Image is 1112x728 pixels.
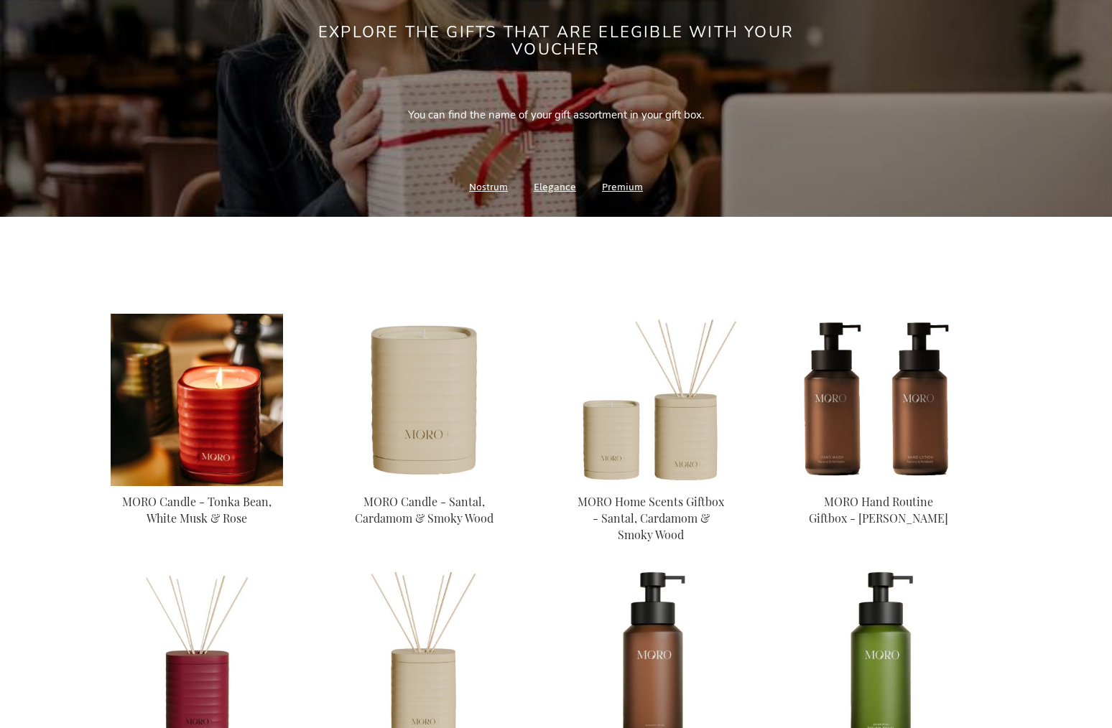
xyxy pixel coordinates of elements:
a: Nostrum [469,177,508,197]
a: MORO Hand Routine Giftbox - [PERSON_NAME] [809,494,948,526]
p: You can find the name of your gift assortment in your gift box. [408,108,704,123]
a: MORO Home Scents Giftbox - Santal, Cardamom & Smoky Wood [565,476,737,490]
a: MORO Hand Routine Giftbox - Rosemary [792,476,965,490]
a: MORO Candle - Santal, Cardamom & Smoky Wood [355,494,494,526]
a: Premium [602,177,643,197]
img: MORO Candle - Santal, Cardamom & Smoky Wood [338,314,510,486]
h2: Explore the gifts that are elegible with your voucher [287,24,825,58]
a: MORO Home Scents Giftbox - Santal, Cardamom & Smoky Wood [578,494,724,542]
img: MORO Hand Routine Giftbox - Rosemary [792,314,965,486]
img: MORO Candle - Tonka Bean, White Musk & Rose [111,314,283,486]
a: MORO Candle - Santal, Cardamom & Smoky Wood [338,476,510,490]
a: Elegance [534,177,576,197]
img: MORO Home Scents Giftbox - Santal, Cardamom & Smoky Wood [565,314,737,486]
